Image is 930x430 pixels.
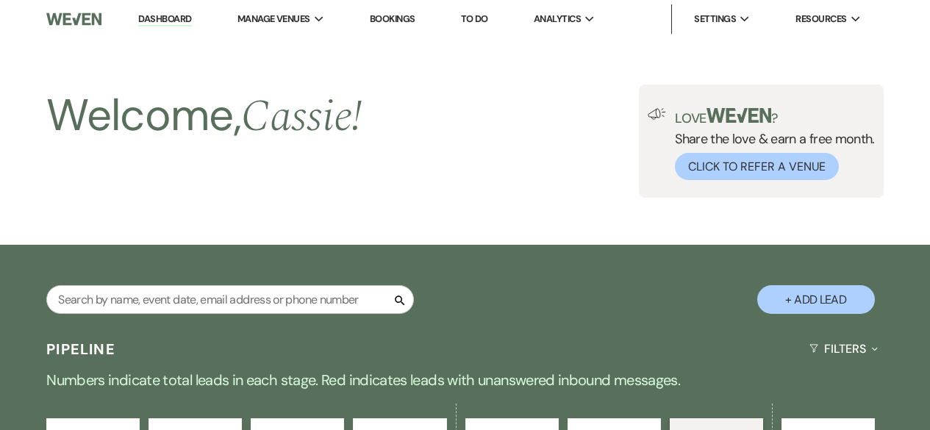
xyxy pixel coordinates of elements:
span: Resources [795,12,846,26]
button: + Add Lead [757,285,875,314]
a: Dashboard [138,12,191,26]
img: Weven Logo [46,4,101,35]
input: Search by name, event date, email address or phone number [46,285,414,314]
h3: Pipeline [46,339,115,359]
span: Settings [694,12,736,26]
div: Share the love & earn a free month. [666,108,875,180]
img: loud-speaker-illustration.svg [648,108,666,120]
h2: Welcome, [46,85,362,148]
span: Manage Venues [237,12,310,26]
a: Bookings [370,12,415,25]
button: Click to Refer a Venue [675,153,839,180]
span: Cassie ! [241,83,362,151]
a: To Do [461,12,488,25]
img: weven-logo-green.svg [707,108,772,123]
button: Filters [804,329,884,368]
p: Love ? [675,108,875,125]
span: Analytics [534,12,581,26]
